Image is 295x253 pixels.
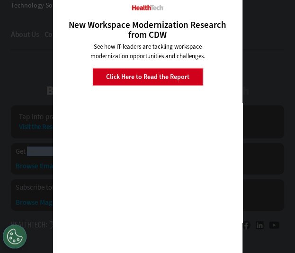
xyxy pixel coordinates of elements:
p: See how IT leaders are tackling workspace modernization opportunities and challenges. [79,42,216,61]
img: HealthTech_0.png [131,4,164,10]
div: Cookies Settings [3,225,27,248]
a: Click Here to Read the Report [92,68,203,86]
h3: New Workspace Modernization Research from CDW [67,19,228,39]
button: Open Preferences [3,225,27,248]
